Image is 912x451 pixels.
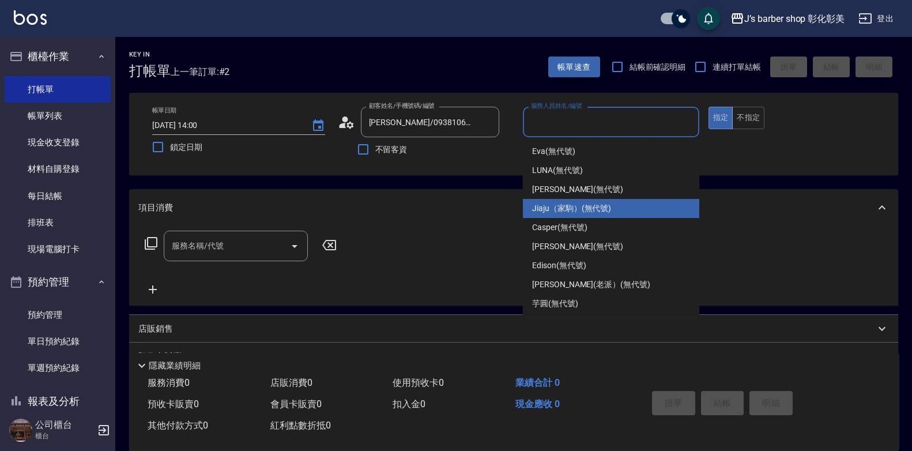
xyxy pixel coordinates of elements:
[5,328,111,355] a: 單日預約紀錄
[152,116,300,135] input: YYYY/MM/DD hh:mm
[515,377,560,388] span: 業績合計 0
[709,107,733,129] button: 指定
[152,106,176,115] label: 帳單日期
[5,42,111,72] button: 櫃檯作業
[726,7,849,31] button: J’s barber shop 彰化彰美
[148,399,199,409] span: 預收卡販賣 0
[732,107,764,129] button: 不指定
[548,57,600,78] button: 帳單速查
[697,7,720,30] button: save
[393,399,425,409] span: 扣入金 0
[5,183,111,209] a: 每日結帳
[35,431,94,441] p: 櫃台
[532,221,587,234] span: Casper (無代號)
[532,202,611,215] span: Jiaju（家駒） (無代號)
[149,360,201,372] p: 隱藏業績明細
[5,129,111,156] a: 現金收支登錄
[304,112,332,140] button: Choose date, selected date is 2025-09-26
[5,103,111,129] a: 帳單列表
[854,8,898,29] button: 登出
[270,420,331,431] span: 紅利點數折抵 0
[713,61,761,73] span: 連續打單結帳
[393,377,444,388] span: 使用預收卡 0
[5,302,111,328] a: 預約管理
[129,51,171,58] h2: Key In
[515,399,560,409] span: 現金應收 0
[5,156,111,182] a: 材料自購登錄
[5,209,111,236] a: 排班表
[285,237,304,255] button: Open
[532,279,650,291] span: [PERSON_NAME](老派） (無代號)
[532,298,578,310] span: 芋圓 (無代號)
[170,141,202,153] span: 鎖定日期
[369,102,435,110] label: 顧客姓名/手機號碼/編號
[9,419,32,442] img: Person
[35,419,94,431] h5: 公司櫃台
[5,76,111,103] a: 打帳單
[148,377,190,388] span: 服務消費 0
[5,236,111,262] a: 現場電腦打卡
[129,63,171,79] h3: 打帳單
[14,10,47,25] img: Logo
[532,260,586,272] span: Edison (無代號)
[630,61,686,73] span: 結帳前確認明細
[129,315,898,343] div: 店販銷售
[270,399,322,409] span: 會員卡販賣 0
[5,355,111,381] a: 單週預約紀錄
[532,240,623,253] span: [PERSON_NAME] (無代號)
[531,102,582,110] label: 服務人員姓名/編號
[129,343,898,370] div: 預收卡販賣
[129,189,898,226] div: 項目消費
[138,202,173,214] p: 項目消費
[5,267,111,297] button: 預約管理
[744,12,845,26] div: J’s barber shop 彰化彰美
[532,164,583,176] span: LUNA (無代號)
[532,183,623,196] span: [PERSON_NAME] (無代號)
[138,323,173,335] p: 店販銷售
[138,351,182,363] p: 預收卡販賣
[270,377,312,388] span: 店販消費 0
[171,65,230,79] span: 上一筆訂單:#2
[5,386,111,416] button: 報表及分析
[375,144,408,156] span: 不留客資
[148,420,208,431] span: 其他付款方式 0
[532,145,575,157] span: Eva (無代號)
